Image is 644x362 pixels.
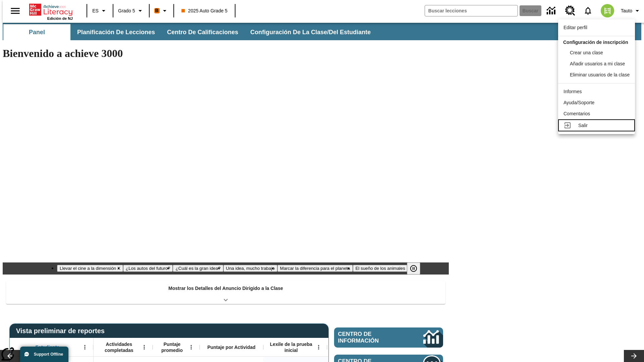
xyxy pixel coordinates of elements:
[563,100,594,105] span: Ayuda/Soporte
[563,25,587,30] span: Editar perfil
[563,40,628,45] span: Configuración de inscripción
[563,111,590,116] span: Comentarios
[570,50,603,55] span: Crear una clase
[578,123,588,128] span: Salir
[570,61,625,66] span: Añadir usuarios a mi clase
[563,89,582,94] span: Informes
[570,72,630,77] span: Eliminar usuarios de la clase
